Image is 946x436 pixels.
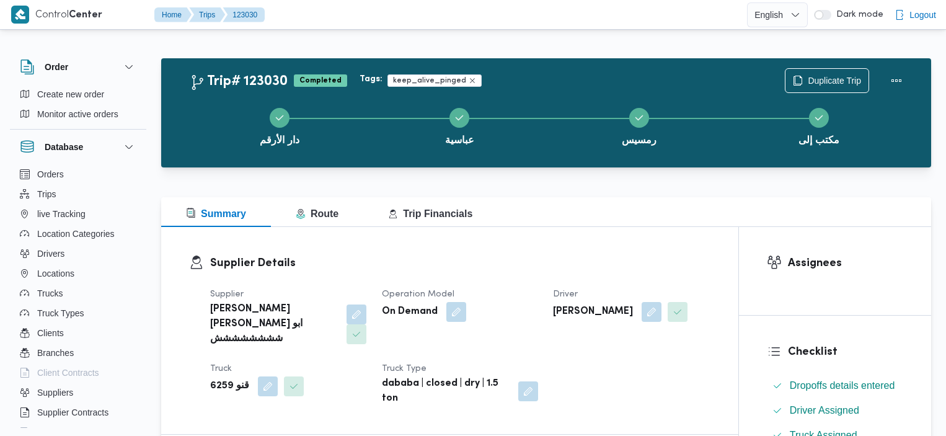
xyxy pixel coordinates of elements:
svg: Step 4 is complete [814,113,824,123]
button: Monitor active orders [15,104,141,124]
span: Monitor active orders [37,107,118,122]
button: live Tracking [15,204,141,224]
span: عباسية [445,133,474,148]
button: Remove trip tag [469,77,476,84]
button: Supplier Contracts [15,403,141,422]
b: [PERSON_NAME] [PERSON_NAME] ابو شششششششش [210,302,338,347]
button: Create new order [15,84,141,104]
span: live Tracking [37,207,86,221]
button: Trips [189,7,225,22]
span: Dropoffs details entered [790,380,895,391]
span: Location Categories [37,226,115,241]
span: Dropoffs details entered [790,378,895,393]
button: Drivers [15,244,141,264]
span: Driver [553,290,578,298]
button: Dropoffs details entered [767,376,903,396]
button: Branches [15,343,141,363]
span: Truck Types [37,306,84,321]
button: دار الأرقم [190,93,369,158]
button: Logout [890,2,941,27]
h3: Database [45,140,83,154]
span: Create new order [37,87,104,102]
span: Truck Type [382,365,427,373]
button: Client Contracts [15,363,141,383]
span: Supplier Contracts [37,405,108,420]
span: Clients [37,326,64,340]
span: Duplicate Trip [808,73,861,88]
svg: Step 2 is complete [454,113,464,123]
b: Tags: [360,74,382,84]
span: Dark mode [831,10,883,20]
button: Truck Types [15,303,141,323]
button: Driver Assigned [767,401,903,420]
b: dababa | closed | dry | 1.5 ton [382,376,510,406]
span: Trips [37,187,56,202]
h3: Checklist [788,344,903,360]
button: Database [20,140,136,154]
button: عباسية [369,93,549,158]
span: Logout [909,7,936,22]
div: Order [10,84,146,129]
span: keep_alive_pinged [387,74,482,87]
span: دار الأرقم [260,133,299,148]
b: Center [69,11,102,20]
span: Client Contracts [37,365,99,380]
svg: Step 1 is complete [275,113,285,123]
span: Suppliers [37,385,73,400]
b: [PERSON_NAME] [553,305,633,319]
button: Actions [884,68,909,93]
button: رمسيس [549,93,729,158]
span: Summary [186,208,246,219]
button: Duplicate Trip [785,68,869,93]
span: Truck [210,365,232,373]
button: Locations [15,264,141,283]
span: Trip Financials [388,208,472,219]
button: Home [154,7,192,22]
h2: Trip# 123030 [190,74,288,90]
button: Orders [15,164,141,184]
svg: Step 3 is complete [634,113,644,123]
span: رمسيس [622,133,656,148]
button: Trips [15,184,141,204]
button: Trucks [15,283,141,303]
img: X8yXhbKr1z7QwAAAABJRU5ErkJggg== [11,6,29,24]
span: Driver Assigned [790,403,859,418]
span: Orders [37,167,64,182]
button: 123030 [223,7,265,22]
span: Branches [37,345,74,360]
span: Supplier [210,290,244,298]
h3: Assignees [788,255,903,272]
span: keep_alive_pinged [393,75,466,86]
button: Order [20,60,136,74]
button: مكتب إلى [729,93,909,158]
span: Locations [37,266,74,281]
b: قنو 6259 [210,379,249,394]
span: Trucks [37,286,63,301]
span: Route [296,208,338,219]
div: Database [10,164,146,433]
h3: Supplier Details [210,255,710,272]
button: Location Categories [15,224,141,244]
b: On Demand [382,305,438,319]
b: Completed [299,77,342,84]
span: Drivers [37,246,64,261]
span: Completed [294,74,347,87]
button: Clients [15,323,141,343]
span: مكتب إلى [798,133,839,148]
button: Suppliers [15,383,141,403]
span: Driver Assigned [790,405,859,416]
h3: Order [45,60,68,74]
span: Operation Model [382,290,454,298]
